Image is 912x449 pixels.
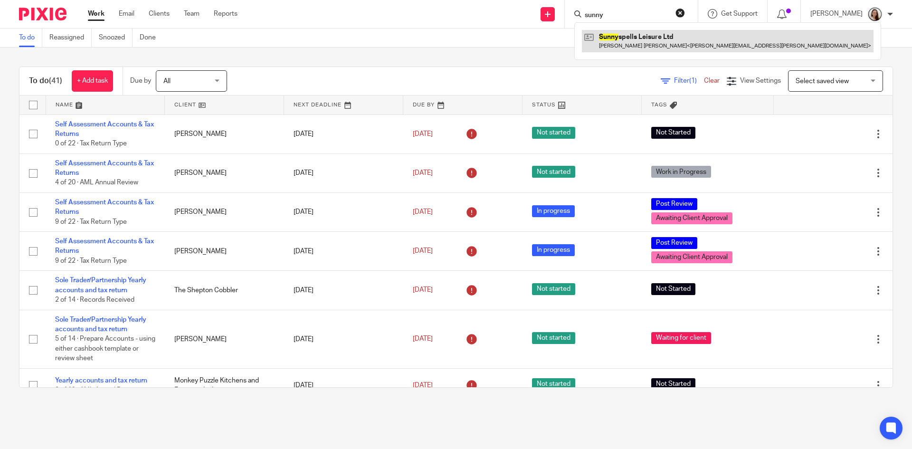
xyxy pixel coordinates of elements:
[651,283,695,295] span: Not Started
[689,77,697,84] span: (1)
[19,8,66,20] img: Pixie
[163,78,171,85] span: All
[651,378,695,390] span: Not Started
[284,192,403,231] td: [DATE]
[532,127,575,139] span: Not started
[72,70,113,92] a: + Add task
[49,29,92,47] a: Reassigned
[29,76,62,86] h1: To do
[651,237,697,249] span: Post Review
[284,368,403,402] td: [DATE]
[88,9,104,19] a: Work
[19,29,42,47] a: To do
[532,244,575,256] span: In progress
[55,121,154,137] a: Self Assessment Accounts & Tax Returns
[214,9,237,19] a: Reports
[119,9,134,19] a: Email
[651,332,711,344] span: Waiting for client
[55,316,146,333] a: Sole Trader/Partnership Yearly accounts and tax return
[284,232,403,271] td: [DATE]
[675,8,685,18] button: Clear
[413,248,433,255] span: [DATE]
[651,198,697,210] span: Post Review
[130,76,151,86] p: Due by
[532,332,575,344] span: Not started
[284,153,403,192] td: [DATE]
[99,29,133,47] a: Snoozed
[55,377,147,384] a: Yearly accounts and tax return
[55,258,127,264] span: 9 of 22 · Tax Return Type
[651,212,732,224] span: Awaiting Client Approval
[651,166,711,178] span: Work in Progress
[532,166,575,178] span: Not started
[55,140,127,147] span: 0 of 22 · Tax Return Type
[55,335,155,362] span: 5 of 14 · Prepare Accounts - using either cashbook template or review sheet
[413,336,433,343] span: [DATE]
[284,271,403,310] td: [DATE]
[55,180,138,186] span: 4 of 20 · AML Annual Review
[651,127,695,139] span: Not Started
[55,277,146,293] a: Sole Trader/Partnership Yearly accounts and tax return
[413,170,433,176] span: [DATE]
[55,238,154,254] a: Self Assessment Accounts & Tax Returns
[165,271,284,310] td: The Shepton Cobbler
[584,11,669,20] input: Search
[55,387,138,393] span: 0 of 19 · AML Annual Review
[532,283,575,295] span: Not started
[867,7,883,22] img: Profile.png
[704,77,720,84] a: Clear
[740,77,781,84] span: View Settings
[810,9,863,19] p: [PERSON_NAME]
[55,219,127,225] span: 9 of 22 · Tax Return Type
[651,102,667,107] span: Tags
[165,192,284,231] td: [PERSON_NAME]
[651,251,732,263] span: Awaiting Client Approval
[165,115,284,153] td: [PERSON_NAME]
[149,9,170,19] a: Clients
[721,10,758,17] span: Get Support
[284,310,403,368] td: [DATE]
[413,287,433,294] span: [DATE]
[165,368,284,402] td: Monkey Puzzle Kitchens and Furniture Ltd
[49,77,62,85] span: (41)
[165,153,284,192] td: [PERSON_NAME]
[413,382,433,389] span: [DATE]
[413,209,433,215] span: [DATE]
[165,232,284,271] td: [PERSON_NAME]
[165,310,284,368] td: [PERSON_NAME]
[532,205,575,217] span: In progress
[674,77,704,84] span: Filter
[284,115,403,153] td: [DATE]
[140,29,163,47] a: Done
[55,160,154,176] a: Self Assessment Accounts & Tax Returns
[55,199,154,215] a: Self Assessment Accounts & Tax Returns
[184,9,199,19] a: Team
[413,131,433,137] span: [DATE]
[796,78,849,85] span: Select saved view
[532,378,575,390] span: Not started
[55,296,134,303] span: 2 of 14 · Records Received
